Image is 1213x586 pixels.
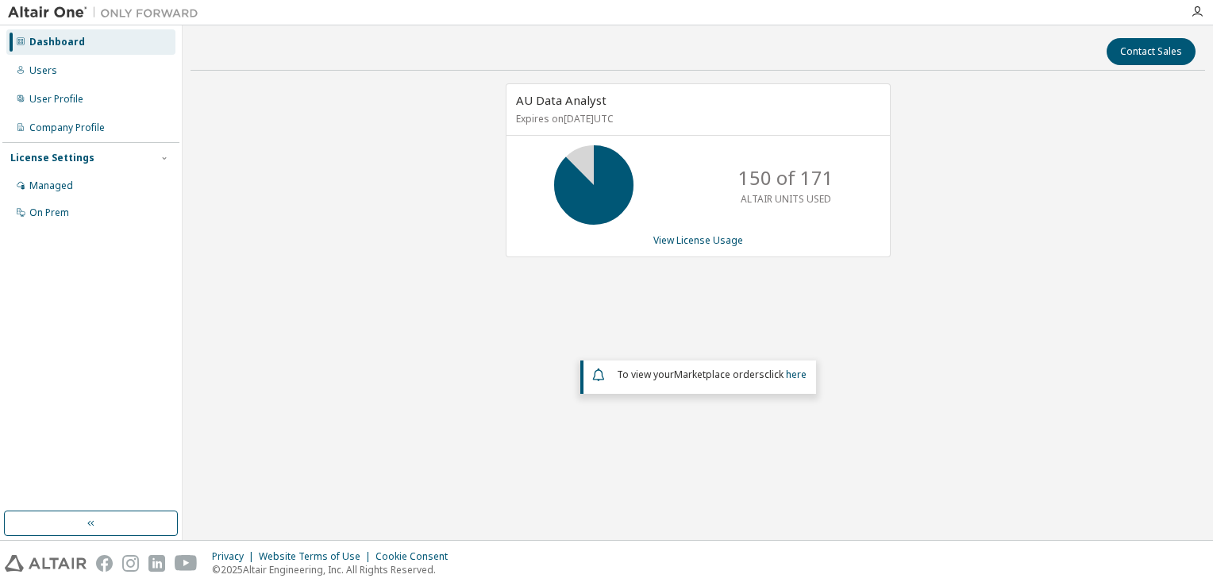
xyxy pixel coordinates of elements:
div: Dashboard [29,36,85,48]
p: 150 of 171 [738,164,834,191]
div: Users [29,64,57,77]
img: Altair One [8,5,206,21]
img: youtube.svg [175,555,198,572]
span: AU Data Analyst [516,92,606,108]
div: Privacy [212,550,259,563]
div: Cookie Consent [375,550,457,563]
a: View License Usage [653,233,743,247]
p: © 2025 Altair Engineering, Inc. All Rights Reserved. [212,563,457,576]
span: To view your click [617,368,807,381]
img: facebook.svg [96,555,113,572]
p: Expires on [DATE] UTC [516,112,876,125]
img: linkedin.svg [148,555,165,572]
p: ALTAIR UNITS USED [741,192,831,206]
div: Company Profile [29,121,105,134]
div: License Settings [10,152,94,164]
img: altair_logo.svg [5,555,87,572]
div: Managed [29,179,73,192]
button: Contact Sales [1107,38,1196,65]
div: User Profile [29,93,83,106]
div: On Prem [29,206,69,219]
div: Website Terms of Use [259,550,375,563]
em: Marketplace orders [674,368,764,381]
img: instagram.svg [122,555,139,572]
a: here [786,368,807,381]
